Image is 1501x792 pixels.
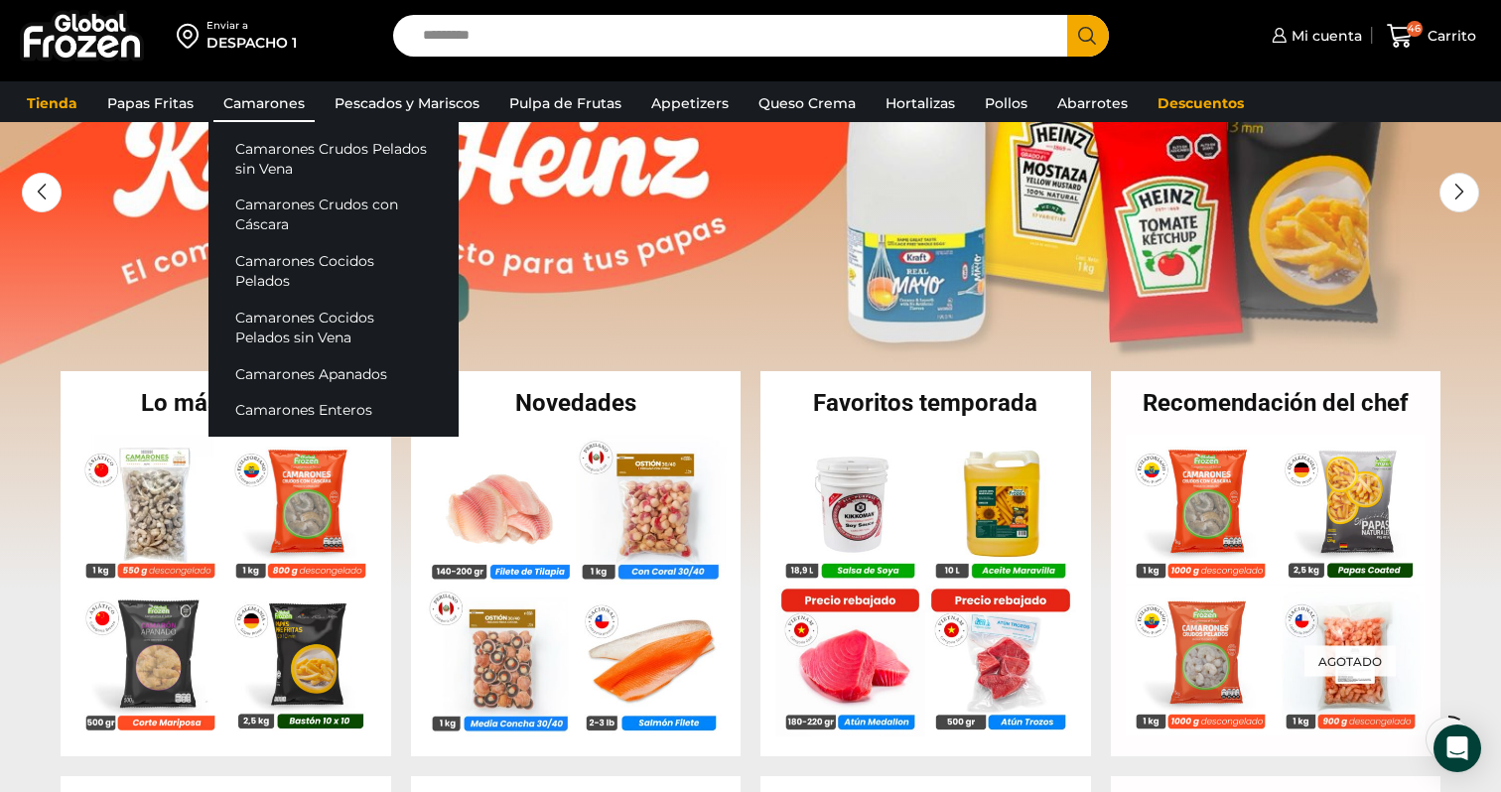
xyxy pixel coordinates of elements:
div: Enviar a [206,19,297,33]
h2: Lo más vendido [61,391,391,415]
h2: Recomendación del chef [1111,391,1441,415]
div: Open Intercom Messenger [1433,725,1481,772]
p: Agotado [1304,646,1396,677]
a: Camarones Enteros [208,392,459,429]
a: Camarones [213,84,315,122]
a: Appetizers [641,84,739,122]
a: Camarones Apanados [208,355,459,392]
img: address-field-icon.svg [177,19,206,53]
div: DESPACHO 1 [206,33,297,53]
span: Mi cuenta [1287,26,1362,46]
h2: Favoritos temporada [760,391,1091,415]
a: Descuentos [1148,84,1254,122]
a: Hortalizas [876,84,965,122]
span: Carrito [1423,26,1476,46]
h2: Novedades [411,391,742,415]
a: Tienda [17,84,87,122]
a: Queso Crema [749,84,866,122]
a: 46 Carrito [1382,13,1481,60]
a: Camarones Crudos con Cáscara [208,187,459,243]
a: Camarones Cocidos Pelados [208,243,459,300]
div: Previous slide [22,173,62,212]
a: Papas Fritas [97,84,204,122]
a: Mi cuenta [1267,16,1362,56]
div: Next slide [1439,173,1479,212]
a: Pescados y Mariscos [325,84,489,122]
a: Camarones Crudos Pelados sin Vena [208,130,459,187]
a: Pollos [975,84,1037,122]
a: Abarrotes [1047,84,1138,122]
span: 46 [1407,21,1423,37]
a: Camarones Cocidos Pelados sin Vena [208,300,459,356]
button: Search button [1067,15,1109,57]
a: Pulpa de Frutas [499,84,631,122]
